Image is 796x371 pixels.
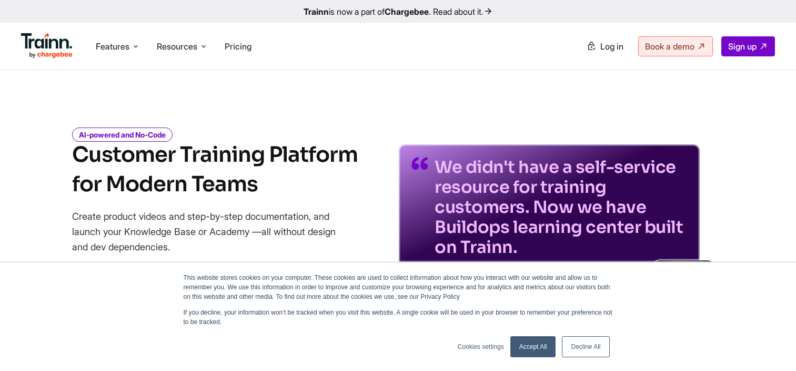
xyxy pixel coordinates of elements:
a: Log in [580,37,630,56]
p: Create product videos and step-by-step documentation, and launch your Knowledge Base or Academy —... [72,209,351,255]
p: We didn't have a self-service resource for training customers. Now we have Buildops learning cent... [435,157,687,257]
b: Chargebee [385,6,429,17]
img: sabina-buildops.d2e8138.png [652,260,716,324]
a: Sign up [721,36,775,56]
p: This website stores cookies on your computer. These cookies are used to collect information about... [184,273,613,301]
a: Cookies settings [458,342,504,352]
a: Book a demo [638,36,713,56]
span: Resources [157,41,197,52]
span: Log in [600,41,623,52]
span: Features [96,41,129,52]
a: Accept All [510,336,556,357]
span: Sign up [728,41,757,52]
img: quotes-purple.41a7099.svg [411,157,428,170]
img: Trainn Logo [21,33,73,58]
p: If you decline, your information won’t be tracked when you visit this website. A single cookie wi... [184,308,613,327]
a: Pricing [225,41,251,52]
a: Decline All [562,336,609,357]
b: Trainn [304,6,329,17]
h1: Customer Training Platform for Modern Teams [72,140,358,199]
i: AI-powered and No-Code [72,128,173,142]
span: Book a demo [645,41,694,52]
